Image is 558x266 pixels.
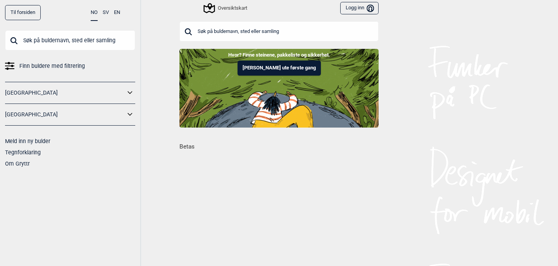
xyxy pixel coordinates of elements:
button: NO [91,5,98,21]
button: EN [114,5,120,20]
div: Oversiktskart [205,3,247,13]
a: [GEOGRAPHIC_DATA] [5,87,125,98]
input: Søk på buldernavn, sted eller samling [179,21,379,41]
button: [PERSON_NAME] ute første gang [238,60,321,76]
a: Om Gryttr [5,161,30,167]
a: Meld inn ny bulder [5,138,50,144]
a: Tegnforklaring [5,149,41,155]
p: Hvor? Finne steinene, pakkeliste og sikkerhet. [6,51,552,59]
a: [GEOGRAPHIC_DATA] [5,109,125,120]
a: Finn buldere med filtrering [5,60,135,72]
h1: Betas [179,138,384,151]
a: Til forsiden [5,5,41,20]
span: Finn buldere med filtrering [19,60,85,72]
button: Logg inn [340,2,379,15]
input: Søk på buldernavn, sted eller samling [5,30,135,50]
button: SV [103,5,109,20]
img: Indoor to outdoor [179,49,379,127]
